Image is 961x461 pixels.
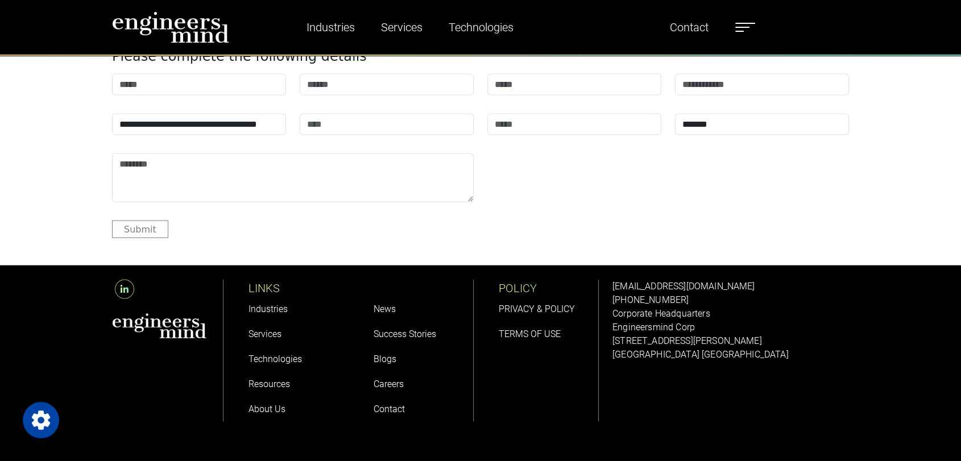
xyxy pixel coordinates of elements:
a: Contact [374,404,405,414]
a: Contact [665,14,713,40]
iframe: reCAPTCHA [487,153,660,198]
a: Industries [248,304,288,314]
a: Technologies [248,354,302,364]
a: Services [376,14,427,40]
p: [GEOGRAPHIC_DATA] [GEOGRAPHIC_DATA] [612,348,849,362]
a: Services [248,329,281,339]
a: [EMAIL_ADDRESS][DOMAIN_NAME] [612,281,755,292]
a: [PHONE_NUMBER] [612,294,689,305]
a: TERMS OF USE [499,329,561,339]
a: Blogs [374,354,396,364]
a: LinkedIn [112,284,137,295]
p: Engineersmind Corp [612,321,849,334]
p: Corporate Headquarters [612,307,849,321]
a: News [374,304,396,314]
button: Submit [112,221,168,238]
a: Industries [302,14,359,40]
a: About Us [248,404,285,414]
a: Technologies [444,14,518,40]
a: PRIVACY & POLICY [499,304,575,314]
a: Success Stories [374,329,436,339]
a: Resources [248,379,290,389]
h4: Please complete the following details [112,48,849,65]
p: POLICY [499,280,598,297]
img: aws [112,313,206,339]
img: logo [112,11,229,43]
p: LINKS [248,280,349,297]
a: Careers [374,379,404,389]
p: [STREET_ADDRESS][PERSON_NAME] [612,334,849,348]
